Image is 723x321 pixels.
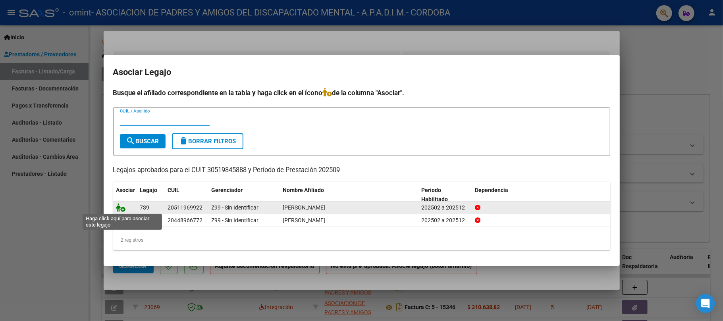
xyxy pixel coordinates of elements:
[418,182,472,208] datatable-header-cell: Periodo Habilitado
[212,204,259,211] span: Z99 - Sin Identificar
[421,216,469,225] div: 202502 a 202512
[113,230,610,250] div: 2 registros
[696,294,715,313] div: Open Intercom Messenger
[116,187,135,193] span: Asociar
[472,182,610,208] datatable-header-cell: Dependencia
[140,187,158,193] span: Legajo
[283,217,326,223] span: AMUCHASTEGUI JOAQUIN
[140,217,150,223] span: 263
[179,136,189,146] mat-icon: delete
[283,204,326,211] span: ROMERO FELIPE
[113,182,137,208] datatable-header-cell: Asociar
[126,138,159,145] span: Buscar
[421,203,469,212] div: 202502 a 202512
[113,165,610,175] p: Legajos aprobados para el CUIT 30519845888 y Período de Prestación 202509
[137,182,165,208] datatable-header-cell: Legajo
[208,182,280,208] datatable-header-cell: Gerenciador
[172,133,243,149] button: Borrar Filtros
[475,187,508,193] span: Dependencia
[179,138,236,145] span: Borrar Filtros
[165,182,208,208] datatable-header-cell: CUIL
[421,187,448,202] span: Periodo Habilitado
[283,187,324,193] span: Nombre Afiliado
[126,136,136,146] mat-icon: search
[212,217,259,223] span: Z99 - Sin Identificar
[168,187,180,193] span: CUIL
[120,134,166,148] button: Buscar
[140,204,150,211] span: 739
[113,65,610,80] h2: Asociar Legajo
[280,182,418,208] datatable-header-cell: Nombre Afiliado
[212,187,243,193] span: Gerenciador
[168,203,203,212] div: 20511969922
[168,216,203,225] div: 20448966772
[113,88,610,98] h4: Busque el afiliado correspondiente en la tabla y haga click en el ícono de la columna "Asociar".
